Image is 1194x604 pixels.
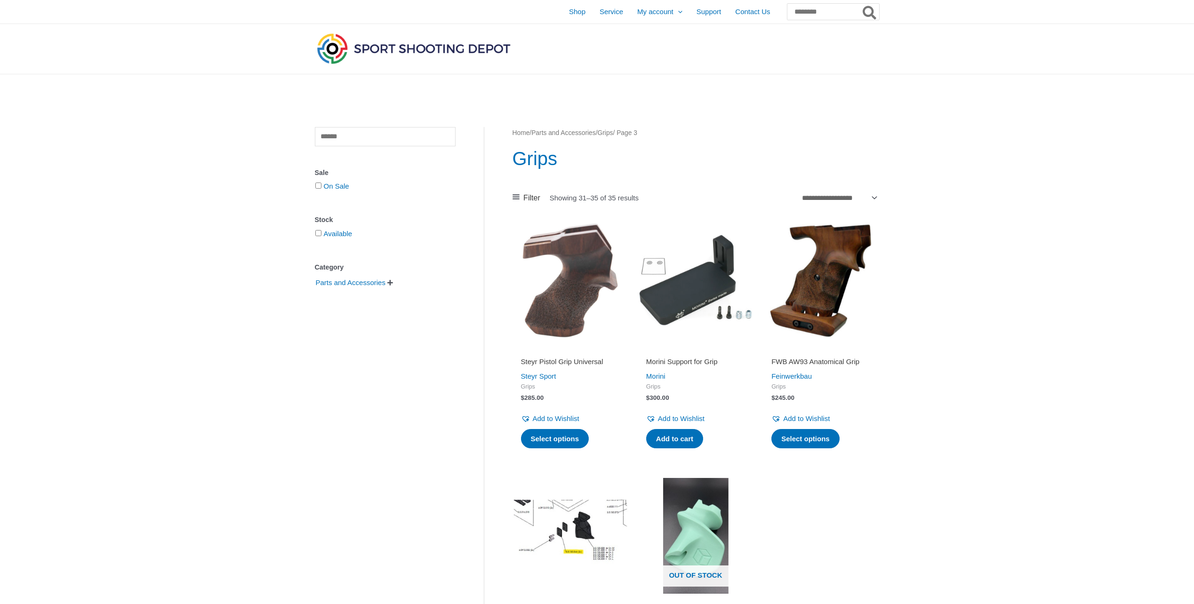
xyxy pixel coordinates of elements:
[324,230,353,238] a: Available
[521,372,556,380] a: Steyr Sport
[638,478,753,594] a: Out of stock
[521,383,620,391] span: Grips
[315,213,456,227] div: Stock
[638,223,753,338] img: Morini Support for Grip
[638,478,753,594] img: 3D-printed Rifle Grip
[598,129,613,136] a: Grips
[315,31,513,66] img: Sport Shooting Depot
[783,414,830,422] span: Add to Wishlist
[771,357,870,366] h2: FWB AW93 Anatomical Grip
[646,429,703,449] a: Add to cart: “Morini Support for Grip”
[315,183,321,189] input: On Sale
[771,344,870,355] iframe: Customer reviews powered by Trustpilot
[513,478,628,594] img: FWB Clamping plate for grip (#3.5.130.566)
[315,278,386,286] a: Parts and Accessories
[646,412,705,425] a: Add to Wishlist
[771,394,775,401] span: $
[315,275,386,291] span: Parts and Accessories
[646,372,665,380] a: Morini
[387,279,393,286] span: 
[771,394,794,401] bdi: 245.00
[315,261,456,274] div: Category
[521,394,525,401] span: $
[658,414,705,422] span: Add to Wishlist
[799,191,879,205] select: Shop order
[521,344,620,355] iframe: Customer reviews powered by Trustpilot
[771,429,840,449] a: Select options for “FWB AW93 Anatomical Grip”
[513,129,530,136] a: Home
[646,357,745,370] a: Morini Support for Grip
[646,394,669,401] bdi: 300.00
[521,357,620,370] a: Steyr Pistol Grip Universal
[523,191,540,205] span: Filter
[324,182,349,190] a: On Sale
[646,383,745,391] span: Grips
[513,223,628,338] img: Steyr Pistol Grip Universal
[771,383,870,391] span: Grips
[513,191,540,205] a: Filter
[521,394,544,401] bdi: 285.00
[861,4,879,20] button: Search
[315,166,456,180] div: Sale
[533,414,579,422] span: Add to Wishlist
[315,230,321,236] input: Available
[645,565,746,587] span: Out of stock
[531,129,596,136] a: Parts and Accessories
[521,412,579,425] a: Add to Wishlist
[771,372,812,380] a: Feinwerkbau
[771,357,870,370] a: FWB AW93 Anatomical Grip
[513,127,879,139] nav: Breadcrumb
[646,344,745,355] iframe: Customer reviews powered by Trustpilot
[513,145,879,172] h1: Grips
[763,223,879,338] img: FWB AW93 Anatomical Grip
[646,357,745,366] h2: Morini Support for Grip
[521,429,589,449] a: Select options for “Steyr Pistol Grip Universal”
[550,194,639,201] p: Showing 31–35 of 35 results
[521,357,620,366] h2: Steyr Pistol Grip Universal
[646,394,650,401] span: $
[771,412,830,425] a: Add to Wishlist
